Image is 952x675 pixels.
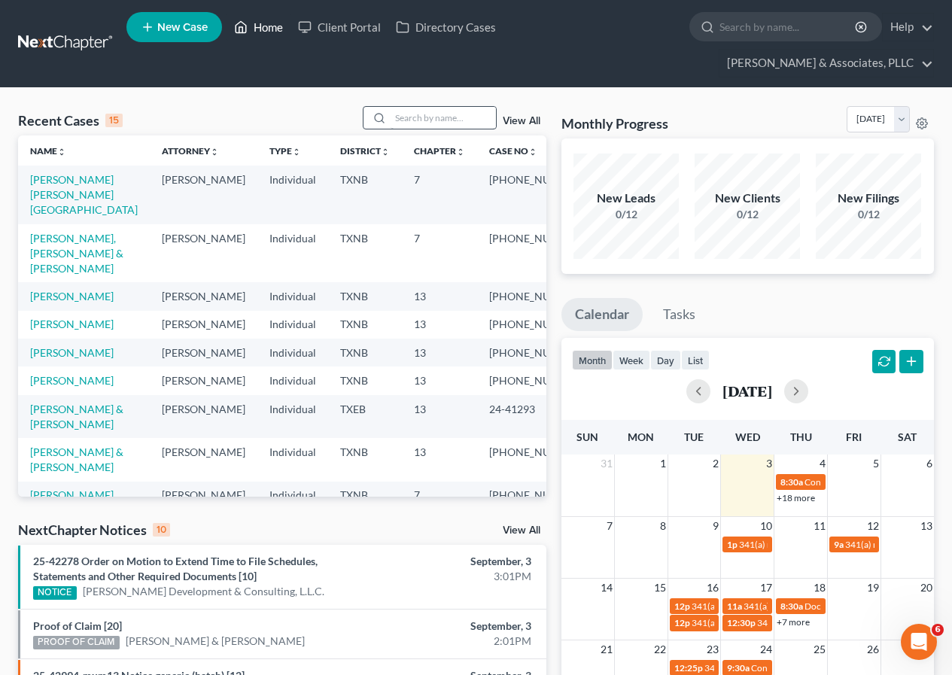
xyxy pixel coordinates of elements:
[150,482,257,509] td: [PERSON_NAME]
[402,366,477,394] td: 13
[30,374,114,387] a: [PERSON_NAME]
[674,601,690,612] span: 12p
[561,298,643,331] a: Calendar
[834,539,844,550] span: 9a
[328,224,402,282] td: TXNB
[705,640,720,658] span: 23
[804,601,939,612] span: Docket Text: for [PERSON_NAME]
[919,579,934,597] span: 20
[257,438,328,481] td: Individual
[402,438,477,481] td: 13
[150,366,257,394] td: [PERSON_NAME]
[818,455,827,473] span: 4
[599,579,614,597] span: 14
[572,350,613,370] button: month
[727,617,756,628] span: 12:30p
[865,579,881,597] span: 19
[777,616,810,628] a: +7 more
[932,624,944,636] span: 6
[30,346,114,359] a: [PERSON_NAME]
[388,14,503,41] a: Directory Cases
[290,14,388,41] a: Client Portal
[674,617,690,628] span: 12p
[528,147,537,157] i: unfold_more
[650,350,681,370] button: day
[30,145,66,157] a: Nameunfold_more
[576,430,598,443] span: Sun
[925,455,934,473] span: 6
[477,166,595,223] td: [PHONE_NUMBER]
[153,523,170,537] div: 10
[695,207,800,222] div: 0/12
[759,640,774,658] span: 24
[150,438,257,481] td: [PERSON_NAME]
[30,173,138,216] a: [PERSON_NAME] [PERSON_NAME][GEOGRAPHIC_DATA]
[744,601,889,612] span: 341(a) meeting for [PERSON_NAME]
[402,282,477,310] td: 13
[649,298,709,331] a: Tasks
[375,619,531,634] div: September, 3
[340,145,390,157] a: Districtunfold_more
[812,517,827,535] span: 11
[328,438,402,481] td: TXNB
[681,350,710,370] button: list
[845,539,918,550] span: 341(a) meeting for
[33,636,120,649] div: PROOF OF CLAIM
[257,482,328,509] td: Individual
[777,492,815,503] a: +18 more
[328,282,402,310] td: TXNB
[477,282,595,310] td: [PHONE_NUMBER]
[599,455,614,473] span: 31
[719,50,933,77] a: [PERSON_NAME] & Associates, PLLC
[402,339,477,366] td: 13
[812,640,827,658] span: 25
[573,207,679,222] div: 0/12
[503,525,540,536] a: View All
[871,455,881,473] span: 5
[150,224,257,282] td: [PERSON_NAME]
[759,579,774,597] span: 17
[33,619,122,632] a: Proof of Claim [20]
[150,166,257,223] td: [PERSON_NAME]
[722,383,772,399] h2: [DATE]
[477,311,595,339] td: [PHONE_NUMBER]
[150,395,257,438] td: [PERSON_NAME]
[292,147,301,157] i: unfold_more
[816,190,921,207] div: New Filings
[381,147,390,157] i: unfold_more
[727,539,738,550] span: 1p
[711,517,720,535] span: 9
[30,445,123,473] a: [PERSON_NAME] & [PERSON_NAME]
[257,395,328,438] td: Individual
[605,517,614,535] span: 7
[328,339,402,366] td: TXNB
[402,395,477,438] td: 13
[414,145,465,157] a: Chapterunfold_more
[18,521,170,539] div: NextChapter Notices
[477,366,595,394] td: [PHONE_NUMBER]
[658,517,668,535] span: 8
[711,455,720,473] span: 2
[613,350,650,370] button: week
[30,290,114,303] a: [PERSON_NAME]
[456,147,465,157] i: unfold_more
[489,145,537,157] a: Case Nounfold_more
[599,640,614,658] span: 21
[257,166,328,223] td: Individual
[30,488,114,501] a: [PERSON_NAME]
[402,311,477,339] td: 13
[812,579,827,597] span: 18
[658,455,668,473] span: 1
[402,482,477,509] td: 7
[652,640,668,658] span: 22
[150,339,257,366] td: [PERSON_NAME]
[477,482,595,509] td: [PHONE_NUMBER]
[735,430,760,443] span: Wed
[705,579,720,597] span: 16
[692,617,837,628] span: 341(a) meeting for [PERSON_NAME]
[780,476,803,488] span: 8:30a
[684,430,704,443] span: Tue
[477,339,595,366] td: [PHONE_NUMBER]
[328,311,402,339] td: TXNB
[477,395,595,438] td: 24-41293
